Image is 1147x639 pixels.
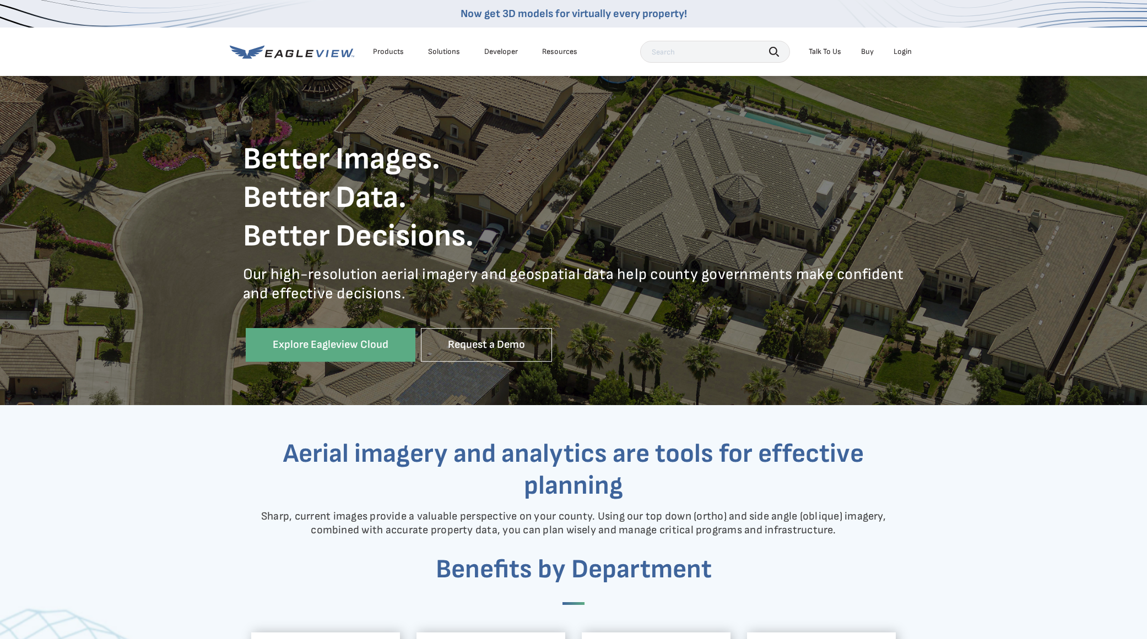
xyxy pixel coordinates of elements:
[251,438,896,501] h2: Aerial imagery and analytics are tools for effective planning
[421,328,552,362] a: Request a Demo
[809,47,841,57] div: Talk To Us
[461,7,687,20] a: Now get 3D models for virtually every property!
[542,47,577,57] div: Resources
[484,47,518,57] a: Developer
[373,47,404,57] div: Products
[243,265,904,320] p: Our high-resolution aerial imagery and geospatial data help county governments make confident and...
[428,47,460,57] div: Solutions
[246,328,415,362] a: Explore Eagleview Cloud
[251,510,896,554] p: Sharp, current images provide a valuable perspective on your county. Using our top down (ortho) a...
[861,47,874,57] a: Buy
[243,140,904,256] h1: Better Images. Better Data. Better Decisions.
[640,41,790,63] input: Search
[894,47,912,57] div: Login
[251,554,896,586] h3: Benefits by Department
